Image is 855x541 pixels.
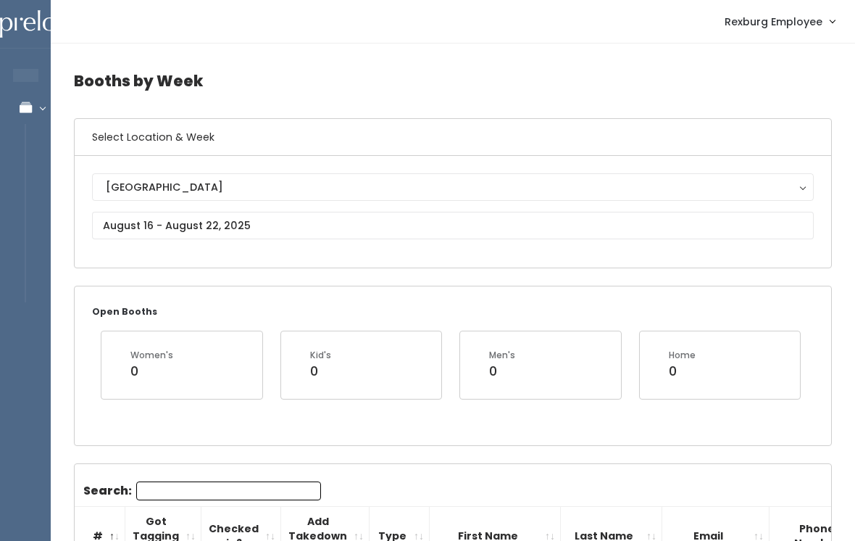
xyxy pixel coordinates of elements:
[136,482,321,500] input: Search:
[92,305,157,318] small: Open Booths
[92,173,814,201] button: [GEOGRAPHIC_DATA]
[83,482,321,500] label: Search:
[310,362,331,381] div: 0
[74,61,832,101] h4: Booths by Week
[489,349,515,362] div: Men's
[310,349,331,362] div: Kid's
[489,362,515,381] div: 0
[669,362,696,381] div: 0
[725,14,822,30] span: Rexburg Employee
[106,179,800,195] div: [GEOGRAPHIC_DATA]
[710,6,849,37] a: Rexburg Employee
[669,349,696,362] div: Home
[92,212,814,239] input: August 16 - August 22, 2025
[130,362,173,381] div: 0
[130,349,173,362] div: Women's
[75,119,831,156] h6: Select Location & Week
